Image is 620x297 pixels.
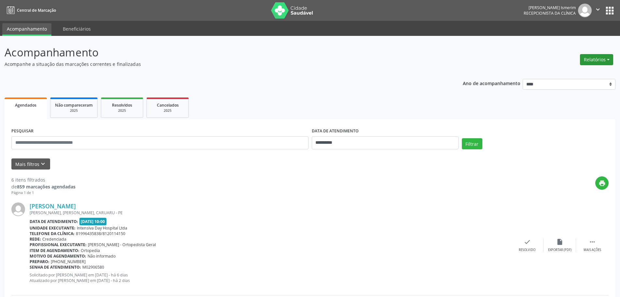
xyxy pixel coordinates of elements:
[17,184,76,190] strong: 859 marcações agendadas
[30,248,79,253] b: Item de agendamento:
[548,248,572,252] div: Exportar (PDF)
[556,238,563,245] i: insert_drive_file
[30,225,76,231] b: Unidade executante:
[11,190,76,196] div: Página 1 de 1
[30,219,78,224] b: Data de atendimento:
[463,79,520,87] p: Ano de acompanhamento
[42,236,66,242] span: Credenciada
[524,5,576,10] div: [PERSON_NAME] Ismerim
[599,180,606,187] i: print
[11,158,50,170] button: Mais filtroskeyboard_arrow_down
[30,210,511,215] div: [PERSON_NAME], [PERSON_NAME], CARUARU - PE
[595,176,609,190] button: print
[30,236,41,242] b: Rede:
[519,248,535,252] div: Resolvido
[39,160,47,168] i: keyboard_arrow_down
[58,23,95,35] a: Beneficiários
[30,202,76,210] a: [PERSON_NAME]
[11,183,76,190] div: de
[88,253,116,259] span: Não informado
[580,54,613,65] button: Relatórios
[5,61,432,67] p: Acompanhe a situação das marcações correntes e finalizadas
[55,108,93,113] div: 2025
[88,242,156,247] span: [PERSON_NAME] - Ortopedista Geral
[312,126,359,136] label: DATA DE ATENDIMENTO
[30,231,75,236] b: Telefone da clínica:
[524,10,576,16] span: Recepcionista da clínica
[151,108,184,113] div: 2025
[51,259,86,264] span: [PHONE_NUMBER]
[594,6,601,13] i: 
[5,44,432,61] p: Acompanhamento
[11,126,34,136] label: PESQUISAR
[76,231,125,236] span: 81996435838/8120114150
[584,248,601,252] div: Mais ações
[55,102,93,108] span: Não compareceram
[524,238,531,245] i: check
[604,5,615,16] button: apps
[157,102,179,108] span: Cancelados
[11,176,76,183] div: 6 itens filtrados
[30,242,87,247] b: Profissional executante:
[15,102,36,108] span: Agendados
[462,138,482,149] button: Filtrar
[82,264,104,270] span: M02906580
[77,225,127,231] span: Intensiva Day Hospital Ltda
[5,5,56,16] a: Central de Marcação
[589,238,596,245] i: 
[592,4,604,17] button: 
[30,264,81,270] b: Senha de atendimento:
[2,23,51,36] a: Acompanhamento
[11,202,25,216] img: img
[106,108,138,113] div: 2025
[30,259,49,264] b: Preparo:
[578,4,592,17] img: img
[17,7,56,13] span: Central de Marcação
[79,218,107,225] span: [DATE] 10:00
[30,272,511,283] p: Solicitado por [PERSON_NAME] em [DATE] - há 6 dias Atualizado por [PERSON_NAME] em [DATE] - há 2 ...
[112,102,132,108] span: Resolvidos
[30,253,86,259] b: Motivo de agendamento:
[81,248,100,253] span: Ortopedia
